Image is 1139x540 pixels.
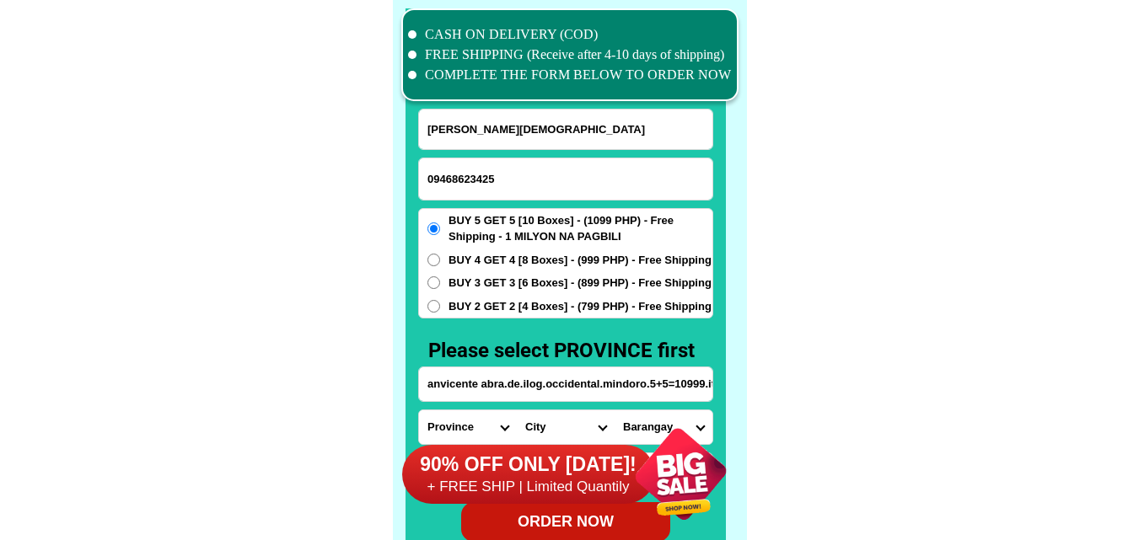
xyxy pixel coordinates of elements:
h6: 90% OFF ONLY [DATE]! [402,452,655,478]
input: BUY 3 GET 3 [6 Boxes] - (899 PHP) - Free Shipping [427,276,440,289]
input: Input phone_number [419,158,712,200]
h6: + FREE SHIP | Limited Quantily [402,478,655,496]
li: FREE SHIPPING (Receive after 4-10 days of shipping) [408,45,732,65]
input: BUY 4 GET 4 [8 Boxes] - (999 PHP) - Free Shipping [427,254,440,266]
li: COMPLETE THE FORM BELOW TO ORDER NOW [408,65,732,85]
input: Input full_name [419,110,712,149]
span: BUY 4 GET 4 [8 Boxes] - (999 PHP) - Free Shipping [449,252,712,269]
h3: Please select PROVINCE first [428,335,712,366]
span: BUY 5 GET 5 [10 Boxes] - (1099 PHP) - Free Shipping - 1 MILYON NA PAGBILI [449,212,712,245]
input: Input address [419,367,712,401]
li: CASH ON DELIVERY (COD) [408,24,732,45]
span: BUY 2 GET 2 [4 Boxes] - (799 PHP) - Free Shipping [449,298,712,315]
input: BUY 2 GET 2 [4 Boxes] - (799 PHP) - Free Shipping [427,300,440,313]
span: BUY 3 GET 3 [6 Boxes] - (899 PHP) - Free Shipping [449,275,712,291]
input: BUY 5 GET 5 [10 Boxes] - (1099 PHP) - Free Shipping - 1 MILYON NA PAGBILI [427,222,440,235]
